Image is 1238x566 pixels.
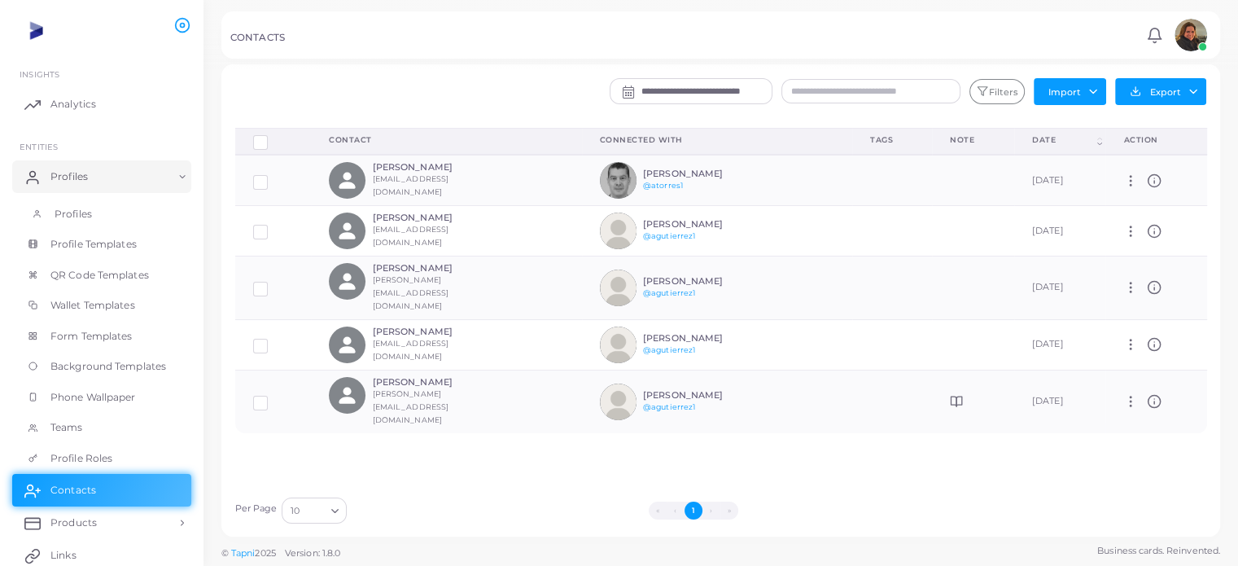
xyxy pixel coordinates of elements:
[336,270,358,292] svg: person fill
[329,134,563,146] div: Contact
[12,507,191,539] a: Products
[870,134,914,146] div: Tags
[600,327,636,363] img: avatar
[50,97,96,112] span: Analytics
[231,547,256,559] a: Tapni
[55,207,92,222] span: Profiles
[1032,281,1088,294] div: [DATE]
[600,213,636,249] img: avatar
[372,162,492,173] h6: [PERSON_NAME]
[950,134,996,146] div: Note
[336,169,358,191] svg: person fill
[643,181,683,190] a: @atorres1
[372,275,448,310] small: [PERSON_NAME][EMAIL_ADDRESS][DOMAIN_NAME]
[12,88,191,121] a: Analytics
[643,288,695,297] a: @agutierrez1
[285,547,341,559] span: Version: 1.8.0
[372,263,492,274] h6: [PERSON_NAME]
[600,384,636,420] img: avatar
[12,412,191,443] a: Teams
[12,229,191,260] a: Profile Templates
[372,174,448,196] small: [EMAIL_ADDRESS][DOMAIN_NAME]
[12,321,191,352] a: Form Templates
[255,546,275,560] span: 2025
[1175,19,1207,51] img: avatar
[643,219,763,230] h6: [PERSON_NAME]
[1032,174,1088,187] div: [DATE]
[372,225,448,247] small: [EMAIL_ADDRESS][DOMAIN_NAME]
[1170,19,1211,51] a: avatar
[12,290,191,321] a: Wallet Templates
[50,298,135,313] span: Wallet Templates
[1123,134,1188,146] div: action
[643,169,763,179] h6: [PERSON_NAME]
[643,276,763,287] h6: [PERSON_NAME]
[50,329,133,344] span: Form Templates
[1097,544,1220,558] span: Business cards. Reinvented.
[600,162,636,199] img: avatar
[50,483,96,498] span: Contacts
[372,339,448,361] small: [EMAIL_ADDRESS][DOMAIN_NAME]
[643,231,695,240] a: @agutierrez1
[336,334,358,356] svg: person fill
[20,142,58,151] span: ENTITIES
[372,327,492,337] h6: [PERSON_NAME]
[50,420,83,435] span: Teams
[50,268,149,283] span: QR Code Templates
[969,79,1025,105] button: Filters
[50,169,88,184] span: Profiles
[643,345,695,354] a: @agutierrez1
[20,69,59,79] span: INSIGHTS
[50,451,112,466] span: Profile Roles
[235,502,278,516] label: Per Page
[50,359,166,374] span: Background Templates
[12,351,191,382] a: Background Templates
[12,382,191,413] a: Phone Wallpaper
[12,260,191,291] a: QR Code Templates
[50,516,97,530] span: Products
[600,270,636,306] img: avatar
[12,443,191,474] a: Profile Roles
[1032,395,1088,408] div: [DATE]
[336,220,358,242] svg: person fill
[12,199,191,230] a: Profiles
[1115,78,1206,105] button: Export
[301,502,325,520] input: Search for option
[12,160,191,193] a: Profiles
[1032,338,1088,351] div: [DATE]
[336,384,358,406] svg: person fill
[600,134,834,146] div: Connected With
[351,502,1035,520] ul: Pagination
[50,390,136,405] span: Phone Wallpaper
[50,548,77,563] span: Links
[235,128,312,155] th: Row-selection
[15,15,105,46] img: logo
[685,502,702,520] button: Go to page 1
[1034,78,1106,104] button: Import
[643,390,763,401] h6: [PERSON_NAME]
[643,333,763,344] h6: [PERSON_NAME]
[372,377,492,388] h6: [PERSON_NAME]
[12,474,191,507] a: Contacts
[1032,225,1088,238] div: [DATE]
[1032,134,1095,146] div: Date
[291,502,300,520] span: 10
[372,389,448,424] small: [PERSON_NAME][EMAIL_ADDRESS][DOMAIN_NAME]
[50,237,137,252] span: Profile Templates
[643,402,695,411] a: @agutierrez1
[372,213,492,223] h6: [PERSON_NAME]
[282,498,347,524] div: Search for option
[230,32,285,43] h5: CONTACTS
[221,546,340,560] span: ©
